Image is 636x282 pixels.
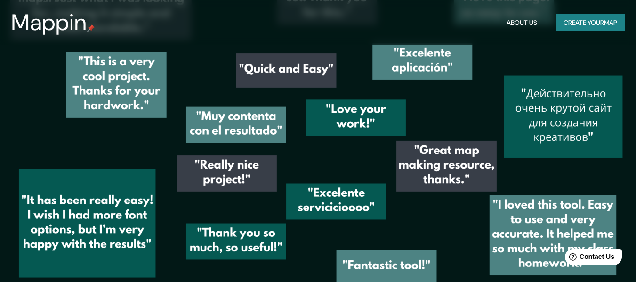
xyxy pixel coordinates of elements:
button: About Us [503,14,541,32]
button: Create yourmap [556,14,625,32]
iframe: Help widget launcher [552,245,626,272]
h3: Mappin [11,9,87,36]
img: mappin-pin [87,24,95,32]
